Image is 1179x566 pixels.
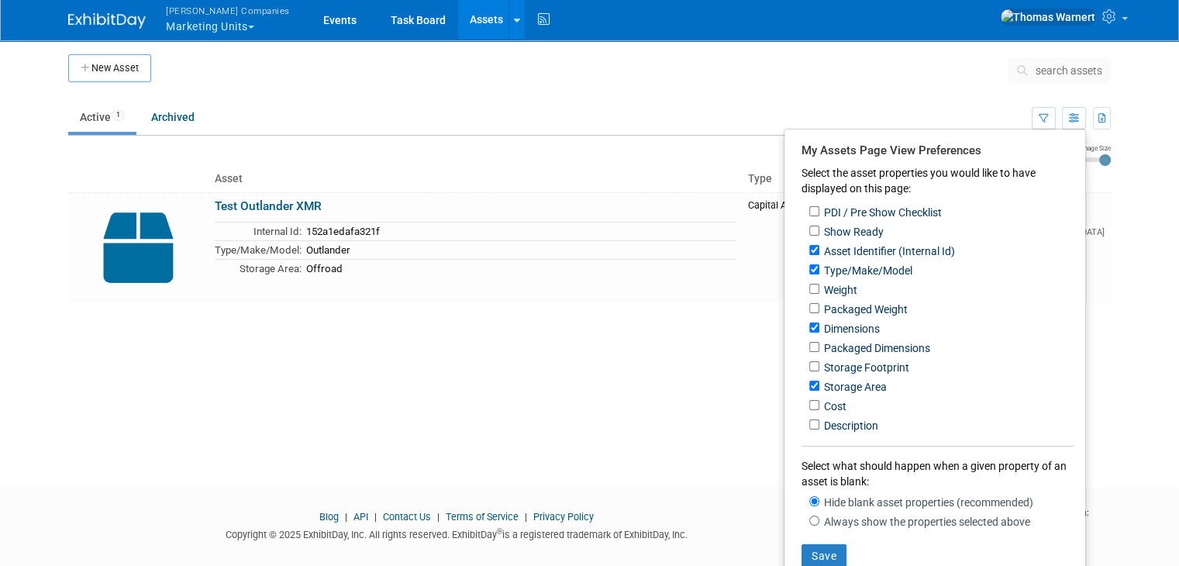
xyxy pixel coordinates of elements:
[209,166,742,192] th: Asset
[166,2,290,19] span: [PERSON_NAME] Companies
[821,495,1033,510] label: Hide blank asset properties (recommended)
[215,240,302,259] td: Type/Make/Model:
[383,511,431,523] a: Contact Us
[319,511,339,523] a: Blog
[371,511,381,523] span: |
[821,399,846,414] label: Cost
[215,199,322,213] a: Test Outlander XMR
[1008,58,1111,83] button: search assets
[821,205,942,220] label: PDI / Pre Show Checklist
[821,224,884,240] label: Show Ready
[533,511,594,523] a: Privacy Policy
[302,259,736,277] td: Offroad
[821,418,878,433] label: Description
[821,360,909,375] label: Storage Footprint
[302,240,736,259] td: Outlander
[240,263,302,274] span: Storage Area:
[742,166,921,192] th: Type
[1000,9,1096,26] img: Thomas Warnert
[742,192,921,302] td: Capital Asset (Single-Unit)
[1078,143,1111,153] div: Image Size
[68,13,146,29] img: ExhibitDay
[821,379,887,395] label: Storage Area
[112,109,125,121] span: 1
[821,243,955,259] label: Asset Identifier (Internal Id)
[821,302,908,317] label: Packaged Weight
[821,340,930,356] label: Packaged Dimensions
[302,223,736,241] td: 152a1edafa321f
[802,139,1074,160] div: My Assets Page View Preferences
[68,524,844,542] div: Copyright © 2025 ExhibitDay, Inc. All rights reserved. ExhibitDay is a registered trademark of Ex...
[68,102,136,132] a: Active1
[497,527,502,536] sup: ®
[68,54,151,82] button: New Asset
[353,511,368,523] a: API
[821,321,880,336] label: Dimensions
[74,199,202,296] img: Capital-Asset-Icon-2.png
[140,102,206,132] a: Archived
[821,263,912,278] label: Type/Make/Model
[433,511,443,523] span: |
[802,446,1074,530] div: Select what should happen when a given property of an asset is blank:
[802,165,1074,201] div: Select the asset properties you would like to have displayed on this page:
[215,223,302,241] td: Internal Id:
[821,516,1030,528] label: Always show the properties selected above
[821,282,857,298] label: Weight
[341,511,351,523] span: |
[446,511,519,523] a: Terms of Service
[521,511,531,523] span: |
[1036,64,1102,77] span: search assets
